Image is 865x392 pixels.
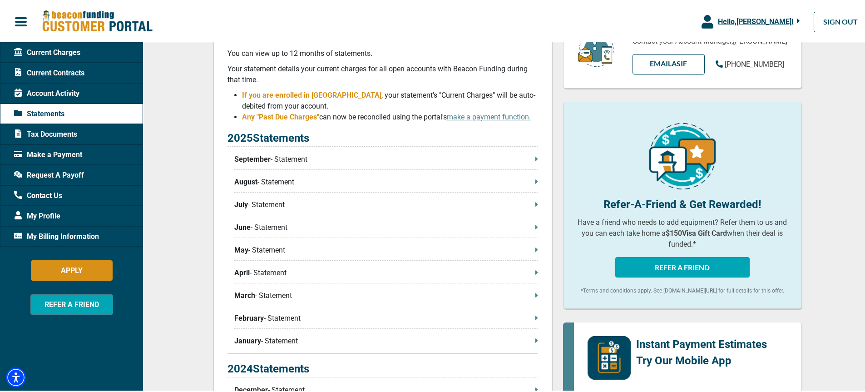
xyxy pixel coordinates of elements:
span: May [234,243,248,254]
button: REFER A FRIEND [615,256,750,276]
p: - Statement [234,289,538,300]
p: Instant Payment Estimates [636,335,767,351]
p: - Statement [234,312,538,323]
span: Current Contracts [14,66,84,77]
span: July [234,198,248,209]
span: , your statement's "Current Charges" will be auto-debited from your account. [242,89,535,109]
span: Any "Past Due Charges" [242,111,319,120]
span: Account Activity [14,87,79,98]
span: My Profile [14,209,60,220]
p: 2025 Statements [227,129,538,145]
button: REFER A FRIEND [30,293,113,313]
span: June [234,221,251,232]
b: $150 Visa Gift Card [666,228,727,236]
p: *Terms and conditions apply. See [DOMAIN_NAME][URL] for full details for this offer. [577,285,788,293]
span: Make a Payment [14,148,82,159]
span: Tax Documents [14,128,77,139]
p: Refer-A-Friend & Get Rewarded! [577,195,788,211]
p: - Statement [234,334,538,345]
span: Current Charges [14,46,80,57]
p: 2024 Statements [227,359,538,376]
p: - Statement [234,221,538,232]
span: [PHONE_NUMBER] [725,59,784,67]
div: Accessibility Menu [6,366,26,386]
span: Hello, [PERSON_NAME] ! [718,16,793,25]
span: can now be reconciled using the portal's [319,111,531,120]
p: Try Our Mobile App [636,351,767,367]
span: Contact Us [14,189,62,200]
a: make a payment function. [447,111,531,120]
img: customer-service.png [575,29,616,67]
span: January [234,334,261,345]
span: February [234,312,264,323]
p: - Statement [234,243,538,254]
img: mobile-app-logo.png [588,335,631,378]
span: Statements [14,107,64,118]
span: April [234,266,250,277]
span: March [234,289,255,300]
p: - Statement [234,198,538,209]
p: Have a friend who needs to add equipment? Refer them to us and you can each take home a when thei... [577,216,788,248]
a: [PHONE_NUMBER] [716,58,784,69]
span: September [234,153,271,164]
p: - Statement [234,266,538,277]
span: If you are enrolled in [GEOGRAPHIC_DATA] [242,89,381,98]
p: - Statement [234,175,538,186]
p: Your statement details your current charges for all open accounts with Beacon Funding during that... [227,62,538,84]
span: My Billing Information [14,230,99,241]
span: Request A Payoff [14,169,84,179]
button: APPLY [31,259,113,279]
p: - Statement [234,153,538,164]
p: You can view up to 12 months of statements. [227,47,538,58]
span: August [234,175,257,186]
img: Beacon Funding Customer Portal Logo [42,9,153,32]
img: refer-a-friend-icon.png [649,122,716,188]
a: EMAILAsif [633,53,705,73]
